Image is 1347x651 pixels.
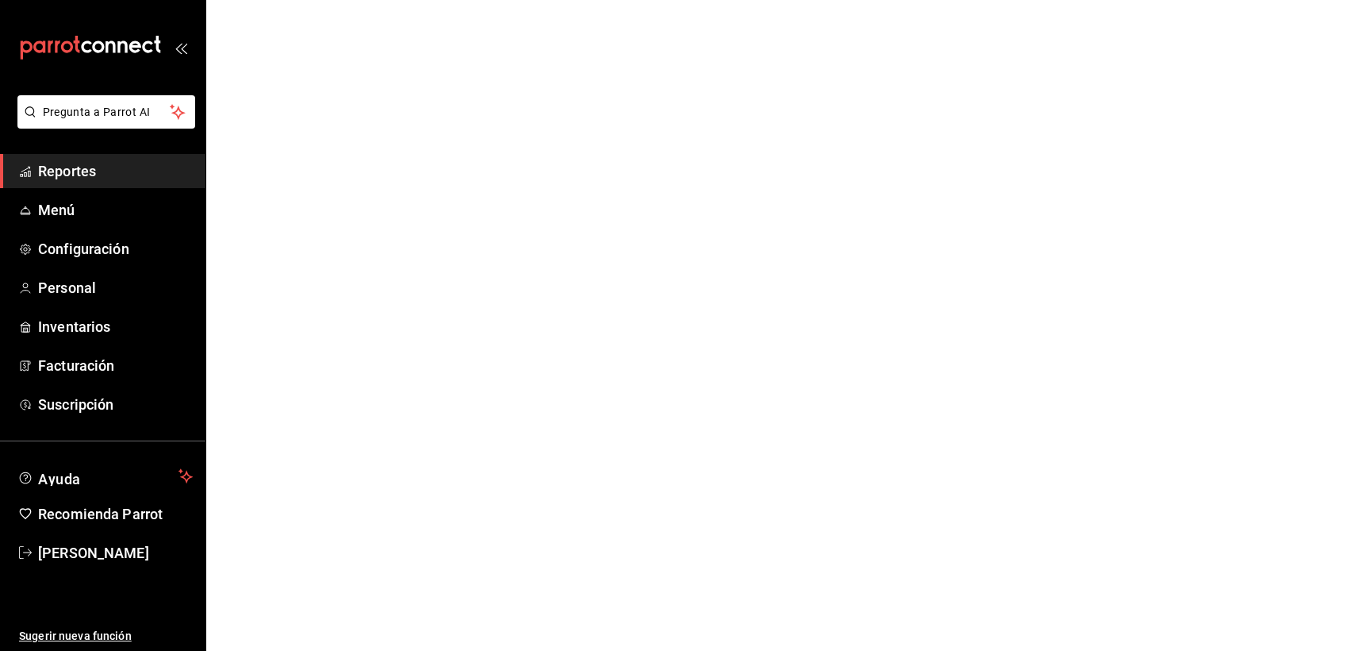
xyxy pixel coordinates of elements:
button: Pregunta a Parrot AI [17,95,195,129]
span: Suscripción [38,394,193,415]
span: Menú [38,199,193,221]
span: Sugerir nueva función [19,628,193,645]
span: [PERSON_NAME] [38,542,193,564]
span: Pregunta a Parrot AI [43,104,171,121]
span: Configuración [38,238,193,260]
span: Personal [38,277,193,299]
span: Recomienda Parrot [38,503,193,525]
span: Reportes [38,160,193,182]
a: Pregunta a Parrot AI [11,115,195,132]
span: Inventarios [38,316,193,337]
button: open_drawer_menu [175,41,187,54]
span: Facturación [38,355,193,376]
span: Ayuda [38,467,172,486]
